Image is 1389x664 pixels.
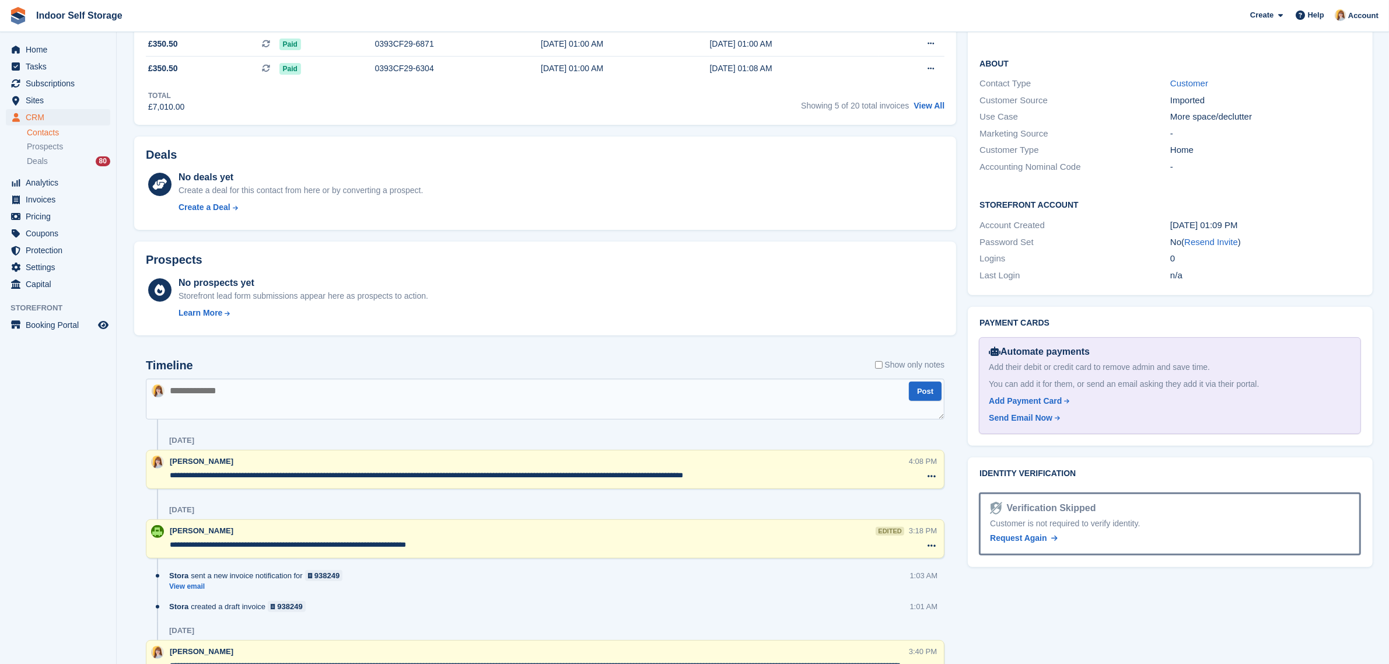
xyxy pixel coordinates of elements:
a: menu [6,317,110,333]
a: menu [6,191,110,208]
a: menu [6,58,110,75]
a: menu [6,75,110,92]
div: Customer Source [979,94,1170,107]
div: Contact Type [979,77,1170,90]
span: ( ) [1181,237,1241,247]
div: Password Set [979,236,1170,249]
div: Account Created [979,219,1170,232]
span: Sites [26,92,96,109]
div: Verification Skipped [1002,501,1096,515]
img: stora-icon-8386f47178a22dfd0bd8f6a31ec36ba5ce8667c1dd55bd0f319d3a0aa187defe.svg [9,7,27,25]
a: Add Payment Card [989,395,1346,407]
div: Imported [1170,94,1361,107]
a: Request Again [990,532,1058,544]
span: Analytics [26,174,96,191]
div: 1:03 AM [910,570,938,581]
img: Joanne Smith [151,456,164,469]
div: Add their debit or credit card to remove admin and save time. [989,361,1351,373]
a: menu [6,174,110,191]
div: Customer Type [979,144,1170,157]
div: Storefront lead form submissions appear here as prospects to action. [179,290,428,302]
div: No deals yet [179,170,423,184]
div: Marketing Source [979,127,1170,141]
div: n/a [1170,269,1361,282]
a: Deals 80 [27,155,110,167]
a: menu [6,276,110,292]
span: Stora [169,570,188,581]
span: Protection [26,242,96,258]
div: [DATE] 01:09 PM [1170,219,1361,232]
div: You can add it for them, or send an email asking they add it via their portal. [989,378,1351,390]
div: Learn More [179,307,222,319]
img: Joanne Smith [152,385,165,397]
span: Settings [26,259,96,275]
span: Booking Portal [26,317,96,333]
span: £350.50 [148,62,178,75]
div: 938249 [314,570,340,581]
div: Total [148,90,184,101]
span: Paid [279,39,301,50]
a: Customer [1170,78,1208,88]
div: Automate payments [989,345,1351,359]
div: [DATE] 01:08 AM [710,62,879,75]
a: menu [6,259,110,275]
div: No prospects yet [179,276,428,290]
div: Create a deal for this contact from here or by converting a prospect. [179,184,423,197]
span: Pricing [26,208,96,225]
div: £7,010.00 [148,101,184,113]
div: More space/declutter [1170,110,1361,124]
a: Create a Deal [179,201,423,214]
span: Stora [169,601,188,612]
img: Joanne Smith [1335,9,1346,21]
div: Last Login [979,269,1170,282]
input: Show only notes [875,359,883,371]
span: [PERSON_NAME] [170,457,233,466]
img: Helen Wilson [151,525,164,538]
a: Indoor Self Storage [32,6,127,25]
div: 0 [1170,252,1361,265]
img: Joanne Smith [151,646,164,659]
a: View All [914,101,944,110]
div: 1:01 AM [910,601,938,612]
a: Contacts [27,127,110,138]
span: Home [26,41,96,58]
div: edited [876,527,904,536]
div: - [1170,127,1361,141]
div: Create a Deal [179,201,230,214]
div: Accounting Nominal Code [979,160,1170,174]
a: Prospects [27,141,110,153]
span: Request Again [990,533,1047,543]
div: 3:40 PM [909,646,937,657]
span: Invoices [26,191,96,208]
a: menu [6,242,110,258]
div: [DATE] 01:00 AM [710,38,879,50]
a: menu [6,92,110,109]
div: [DATE] [169,436,194,445]
a: View email [169,582,348,592]
a: Resend Invite [1184,237,1238,247]
span: CRM [26,109,96,125]
div: 80 [96,156,110,166]
div: 3:18 PM [909,525,937,536]
a: 938249 [268,601,306,612]
div: - [1170,160,1361,174]
span: Coupons [26,225,96,242]
div: created a draft invoice [169,601,312,612]
h2: Deals [146,148,177,162]
span: Help [1308,9,1324,21]
div: Logins [979,252,1170,265]
div: Home [1170,144,1361,157]
span: Paid [279,63,301,75]
a: 938249 [305,570,343,581]
a: menu [6,225,110,242]
a: menu [6,41,110,58]
span: Storefront [11,302,116,314]
h2: Payment cards [979,319,1361,328]
span: Deals [27,156,48,167]
div: [DATE] 01:00 AM [541,38,709,50]
a: menu [6,208,110,225]
span: Account [1348,10,1378,22]
div: 4:08 PM [909,456,937,467]
div: Use Case [979,110,1170,124]
span: Prospects [27,141,63,152]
